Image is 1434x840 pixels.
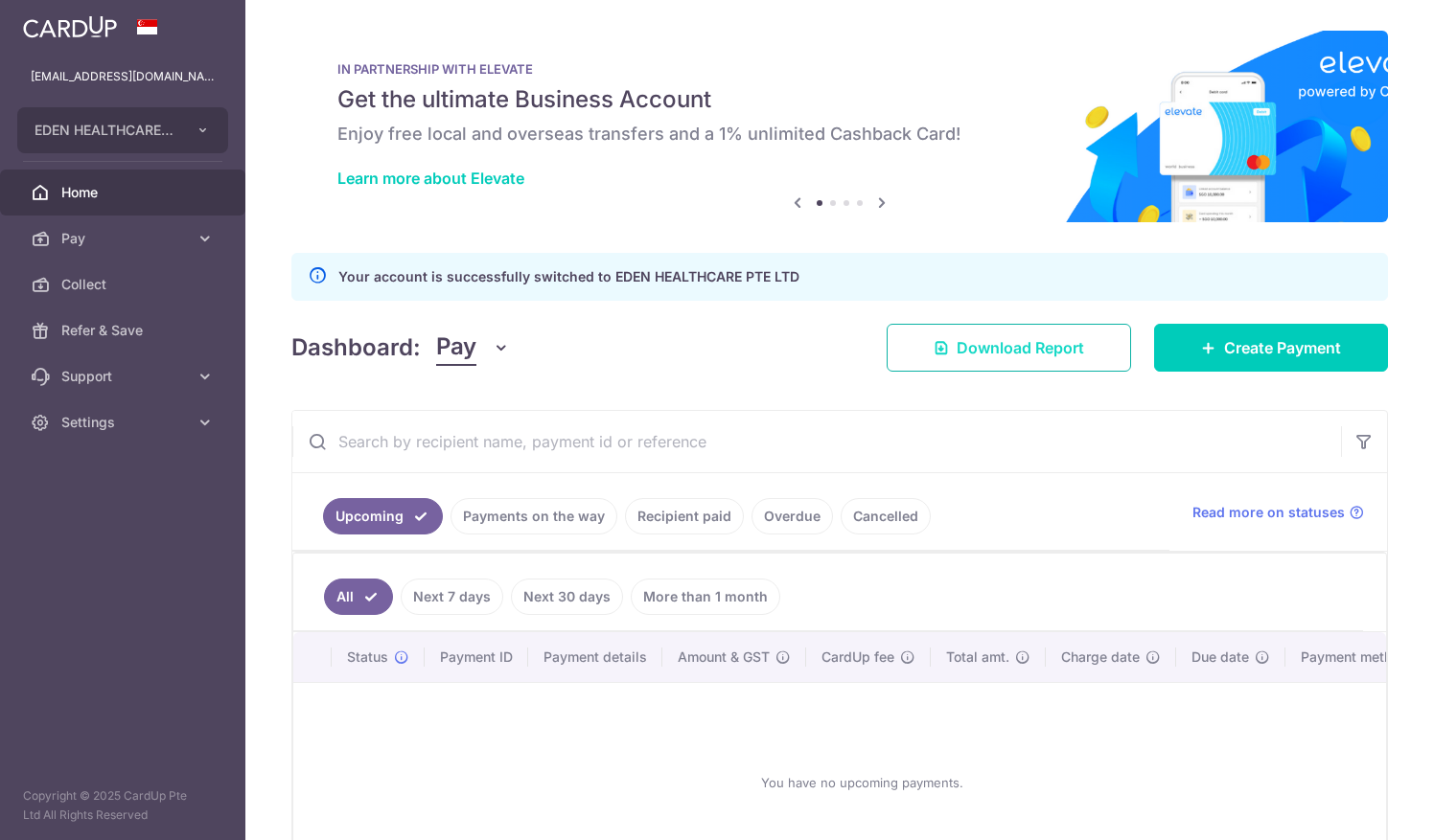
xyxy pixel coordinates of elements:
img: Renovation banner [291,31,1388,222]
a: Next 30 days [511,579,623,615]
span: CardUp fee [821,647,894,667]
th: Payment method [1285,632,1431,682]
input: Search by recipient name, payment id or reference [292,411,1341,472]
span: Pay [436,329,476,366]
h5: Get the ultimate Business Account [337,84,1342,115]
span: Status [347,647,388,667]
span: Help [43,13,82,31]
span: Download Report [957,336,1084,359]
a: Download Report [887,324,1131,372]
img: CardUp [23,15,117,38]
span: Amount & GST [678,647,770,667]
a: Payments on the way [451,498,617,534]
p: [EMAIL_ADDRESS][DOMAIN_NAME] [31,67,215,86]
th: Payment ID [425,632,528,682]
h4: Dashboard: [291,330,421,365]
span: Due date [1191,647,1249,667]
a: Overdue [752,498,833,534]
a: Read more on statuses [1192,503,1364,522]
p: IN PARTNERSHIP WITH ELEVATE [337,61,1342,77]
span: Create Payment [1224,336,1341,359]
span: Pay [61,229,188,248]
a: Cancelled [841,498,931,534]
a: Upcoming [323,498,443,534]
a: All [324,579,393,615]
span: Support [61,367,188,386]
span: Refer & Save [61,321,188,340]
span: EDEN HEALTHCARE PTE LTD [35,121,176,140]
span: Collect [61,275,188,294]
th: Payment details [528,632,662,682]
h6: Enjoy free local and overseas transfers and a 1% unlimited Cashback Card! [337,123,1342,146]
span: Charge date [1061,647,1140,667]
a: Create Payment [1154,324,1388,372]
a: Recipient paid [625,498,744,534]
span: Home [61,183,188,202]
span: Total amt. [946,647,1009,667]
a: Next 7 days [401,579,503,615]
a: Learn more about Elevate [337,169,524,188]
span: Read more on statuses [1192,503,1345,522]
p: Your account is successfully switched to EDEN HEALTHCARE PTE LTD [338,265,799,288]
button: Pay [436,329,510,366]
span: Settings [61,413,188,432]
a: More than 1 month [631,579,780,615]
button: EDEN HEALTHCARE PTE LTD [17,107,228,153]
